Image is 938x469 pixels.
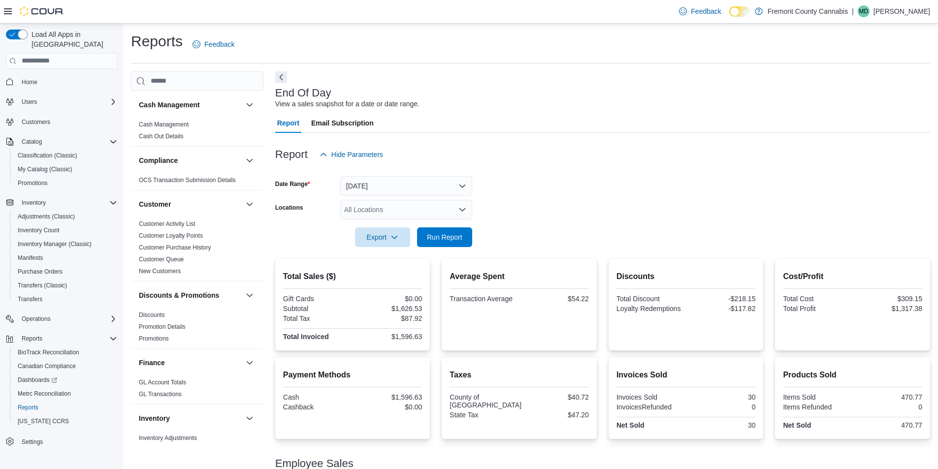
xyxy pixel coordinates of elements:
[275,99,420,109] div: View a sales snapshot for a date or date range.
[139,290,242,300] button: Discounts & Promotions
[139,391,182,398] a: GL Transactions
[283,305,351,313] div: Subtotal
[14,266,66,278] a: Purchase Orders
[18,404,38,411] span: Reports
[139,100,242,110] button: Cash Management
[14,402,117,413] span: Reports
[139,176,236,184] span: OCS Transaction Submission Details
[18,213,75,220] span: Adjustments (Classic)
[427,232,462,242] span: Run Report
[139,199,171,209] h3: Customer
[10,162,121,176] button: My Catalog (Classic)
[18,313,55,325] button: Operations
[10,373,121,387] a: Dashboards
[688,305,755,313] div: -$117.82
[855,421,922,429] div: 470.77
[616,271,756,282] h2: Discounts
[275,180,310,188] label: Date Range
[139,323,186,331] span: Promotion Details
[14,211,79,222] a: Adjustments (Classic)
[131,174,263,190] div: Compliance
[10,149,121,162] button: Classification (Classic)
[139,335,169,343] span: Promotions
[139,267,181,275] span: New Customers
[311,113,374,133] span: Email Subscription
[525,393,589,401] div: $40.72
[139,312,165,318] a: Discounts
[688,295,755,303] div: -$218.15
[783,305,850,313] div: Total Profit
[18,116,54,128] a: Customers
[283,403,351,411] div: Cashback
[139,434,197,442] span: Inventory Adjustments
[14,388,117,400] span: Metrc Reconciliation
[2,95,121,109] button: Users
[14,238,117,250] span: Inventory Manager (Classic)
[139,378,186,386] span: GL Account Totals
[14,374,61,386] a: Dashboards
[859,5,869,17] span: MD
[139,255,184,263] span: Customer Queue
[189,34,238,54] a: Feedback
[18,76,41,88] a: Home
[139,379,186,386] a: GL Account Totals
[355,295,422,303] div: $0.00
[521,411,589,419] div: $47.20
[18,417,69,425] span: [US_STATE] CCRS
[18,136,117,148] span: Catalog
[616,295,684,303] div: Total Discount
[18,96,117,108] span: Users
[14,163,76,175] a: My Catalog (Classic)
[283,295,351,303] div: Gift Cards
[139,268,181,275] a: New Customers
[14,346,117,358] span: BioTrack Reconciliation
[139,232,203,240] span: Customer Loyalty Points
[450,369,589,381] h2: Taxes
[729,6,750,17] input: Dark Mode
[204,39,234,49] span: Feedback
[783,271,922,282] h2: Cost/Profit
[139,121,189,128] span: Cash Management
[768,5,848,17] p: Fremont County Cannabis
[355,314,422,322] div: $87.92
[139,413,170,423] h3: Inventory
[355,333,422,341] div: $1,596.63
[688,421,755,429] div: 30
[283,369,422,381] h2: Payment Methods
[14,163,117,175] span: My Catalog (Classic)
[691,6,721,16] span: Feedback
[10,223,121,237] button: Inventory Count
[18,333,46,344] button: Reports
[688,403,755,411] div: 0
[139,244,211,251] span: Customer Purchase History
[616,421,645,429] strong: Net Sold
[450,393,521,409] div: County of [GEOGRAPHIC_DATA]
[2,115,121,129] button: Customers
[139,132,184,140] span: Cash Out Details
[10,359,121,373] button: Canadian Compliance
[14,402,42,413] a: Reports
[18,390,71,398] span: Metrc Reconciliation
[244,412,256,424] button: Inventory
[139,323,186,330] a: Promotion Details
[22,438,43,446] span: Settings
[14,177,52,189] a: Promotions
[139,121,189,128] a: Cash Management
[316,145,387,164] button: Hide Parameters
[340,176,472,196] button: [DATE]
[139,177,236,184] a: OCS Transaction Submission Details
[14,388,75,400] a: Metrc Reconciliation
[139,358,242,368] button: Finance
[450,295,517,303] div: Transaction Average
[14,252,47,264] a: Manifests
[131,31,183,51] h1: Reports
[244,99,256,111] button: Cash Management
[244,155,256,166] button: Compliance
[22,78,37,86] span: Home
[275,87,331,99] h3: End Of Day
[14,150,117,161] span: Classification (Classic)
[18,76,117,88] span: Home
[14,266,117,278] span: Purchase Orders
[139,133,184,140] a: Cash Out Details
